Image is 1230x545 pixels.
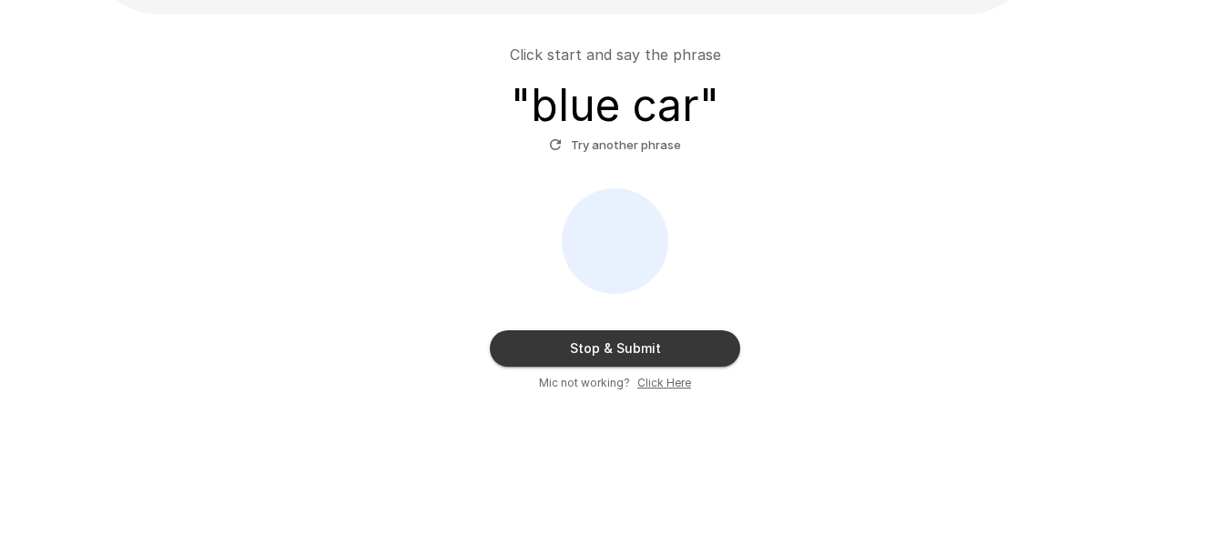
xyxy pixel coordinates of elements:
h3: " blue car " [511,80,719,131]
span: Mic not working? [539,374,630,392]
u: Click Here [637,376,691,389]
p: Click start and say the phrase [510,44,721,66]
button: Try another phrase [544,131,686,159]
button: Stop & Submit [490,330,740,367]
